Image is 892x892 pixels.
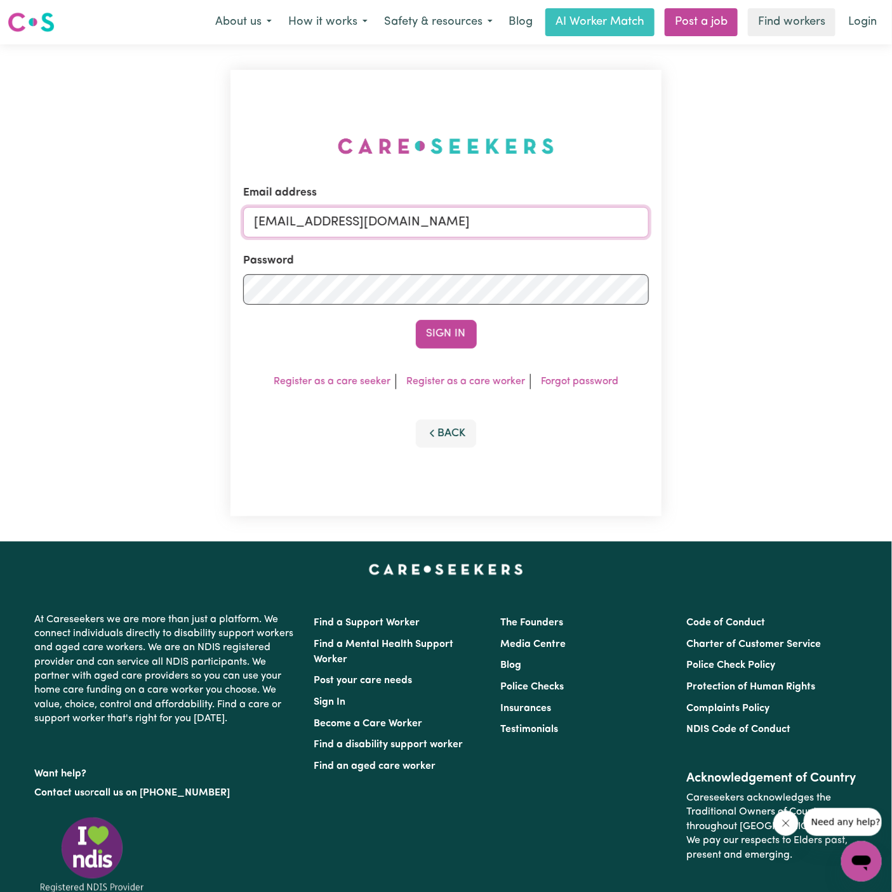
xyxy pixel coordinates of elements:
a: The Founders [500,618,563,628]
a: Register as a care worker [406,376,525,387]
a: Find a Mental Health Support Worker [314,639,454,665]
button: How it works [280,9,376,36]
button: Sign In [416,320,477,348]
p: At Careseekers we are more than just a platform. We connect individuals directly to disability su... [35,608,299,731]
a: Careseekers logo [8,8,55,37]
a: NDIS Code of Conduct [686,724,790,735]
a: Charter of Customer Service [686,639,821,649]
a: Find a Support Worker [314,618,420,628]
a: Police Check Policy [686,660,775,670]
a: Become a Care Worker [314,719,423,729]
img: Careseekers logo [8,11,55,34]
a: Code of Conduct [686,618,765,628]
a: call us on [PHONE_NUMBER] [95,788,230,798]
a: Blog [500,660,521,670]
a: Insurances [500,703,551,714]
button: About us [207,9,280,36]
iframe: Close message [773,811,799,836]
a: Post your care needs [314,676,413,686]
a: Login [841,8,884,36]
a: Forgot password [541,376,618,387]
iframe: Button to launch messaging window [841,841,882,882]
a: Find a disability support worker [314,740,463,750]
p: or [35,781,299,805]
h2: Acknowledgement of Country [686,771,857,786]
iframe: Message from company [804,808,882,836]
a: Register as a care seeker [274,376,390,387]
a: Media Centre [500,639,566,649]
p: Want help? [35,762,299,781]
a: Find an aged care worker [314,761,436,771]
a: Police Checks [500,682,564,692]
button: Back [416,420,477,448]
a: Post a job [665,8,738,36]
a: Protection of Human Rights [686,682,815,692]
a: Blog [501,8,540,36]
input: Email address [243,207,649,237]
button: Safety & resources [376,9,501,36]
a: Complaints Policy [686,703,769,714]
p: Careseekers acknowledges the Traditional Owners of Country throughout [GEOGRAPHIC_DATA]. We pay o... [686,786,857,867]
a: Contact us [35,788,85,798]
a: AI Worker Match [545,8,655,36]
a: Sign In [314,697,346,707]
label: Password [243,253,294,269]
a: Find workers [748,8,835,36]
a: Careseekers home page [369,564,523,575]
a: Testimonials [500,724,558,735]
label: Email address [243,185,317,201]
